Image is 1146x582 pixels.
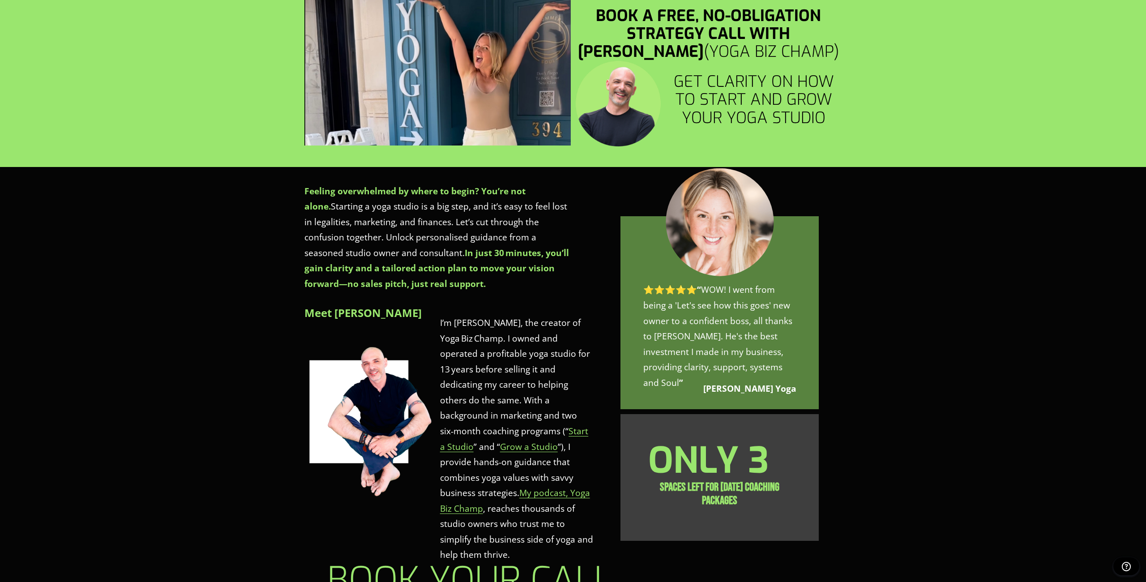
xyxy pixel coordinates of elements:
a: Grow a Studio [500,441,558,453]
p: I’m [PERSON_NAME], the creator of Yoga Biz Champ. I owned and operated a profitable yoga studio f... [440,315,593,563]
strong: Book a free, no-obligation strategy call with [PERSON_NAME] [578,5,825,62]
strong: In just 30 minutes, you’ll gain clarity and a tailored action plan to move your vision forward—no... [304,247,571,290]
p: Starting a yoga studio is a big step, and it’s easy to feel lost in legalities, marketing, and fi... [304,184,570,292]
strong: ” [679,377,683,389]
strong: Meet [PERSON_NAME] [304,305,422,320]
a: My podcast, Yoga Biz Champ [440,487,590,514]
strong: “ [697,283,701,295]
a: Start a Studio [440,425,588,453]
h3: (Yoga Biz Champ) [576,7,842,61]
iframe: chipbot-button-iframe [1108,553,1144,580]
h3: GET CLARITY ON HOW TO START AND GROW YOUR YOGA STUDIO [666,73,842,127]
strong: Feeling overwhelmed by where to begin? You’re not alone. [304,185,528,213]
p: ⭐️⭐️⭐️⭐️⭐️ WOW! I went from being a 'Let's see how this goes' new owner to a confident boss, all ... [643,282,796,390]
strong: [PERSON_NAME] Yoga [703,382,796,394]
strong: onLy 3 [648,437,769,484]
